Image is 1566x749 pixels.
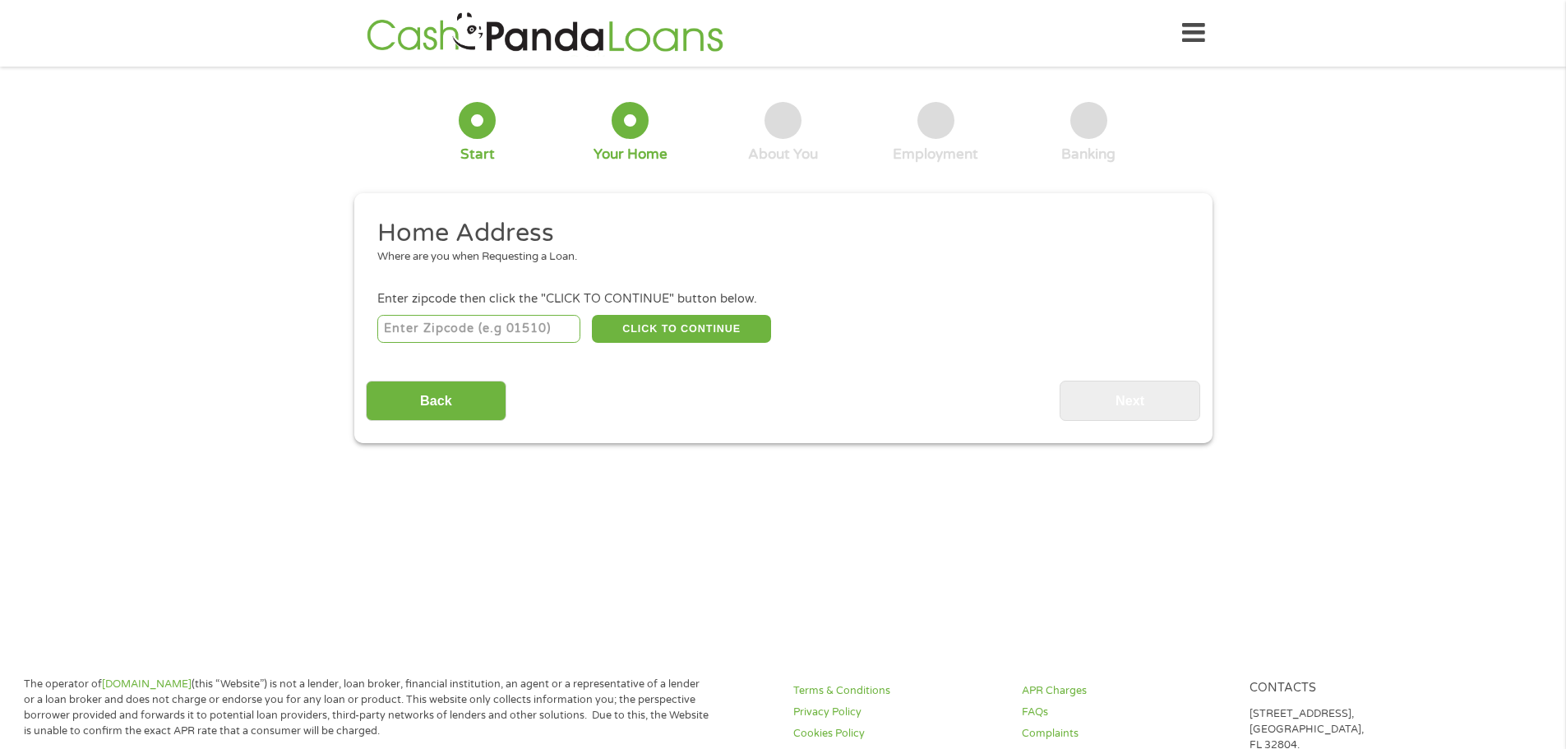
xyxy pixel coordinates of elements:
input: Enter Zipcode (e.g 01510) [377,315,580,343]
button: CLICK TO CONTINUE [592,315,771,343]
a: FAQs [1022,705,1231,720]
p: The operator of (this “Website”) is not a lender, loan broker, financial institution, an agent or... [24,677,709,739]
a: Privacy Policy [793,705,1002,720]
div: About You [748,146,818,164]
div: Start [460,146,495,164]
a: APR Charges [1022,683,1231,699]
div: Where are you when Requesting a Loan. [377,249,1176,266]
a: Complaints [1022,726,1231,742]
input: Back [366,381,506,421]
div: Banking [1061,146,1116,164]
a: Terms & Conditions [793,683,1002,699]
div: Employment [893,146,978,164]
a: [DOMAIN_NAME] [102,677,192,691]
div: Your Home [594,146,668,164]
h4: Contacts [1250,681,1458,696]
div: Enter zipcode then click the "CLICK TO CONTINUE" button below. [377,290,1188,308]
h2: Home Address [377,217,1176,250]
img: GetLoanNow Logo [362,10,728,57]
a: Cookies Policy [793,726,1002,742]
input: Next [1060,381,1200,421]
